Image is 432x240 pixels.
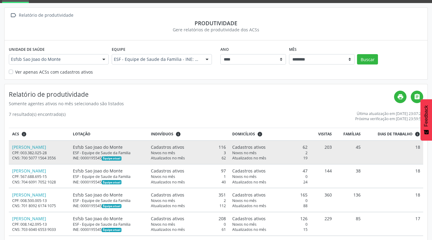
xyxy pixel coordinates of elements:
div: 126 [232,215,308,222]
i:  [9,11,18,20]
div: Esfsb Sao Joao do Monte [73,168,144,174]
td: 18 [364,164,423,188]
div: 15 [232,227,308,232]
div: INE: 0000195545 [73,227,144,232]
div: Próxima verificação em [DATE] 23:59:59 [355,116,423,121]
span: Novos no mês [232,222,257,227]
span: Cadastros ativos [151,215,184,222]
div: CPF: 003.382.025-28 [12,150,67,155]
div: CNS: 700 5077 1564 3556 [12,155,67,161]
div: Relatório de produtividade [18,11,74,20]
td: 85 [335,212,364,236]
a: [PERSON_NAME] [12,144,46,150]
div: 62 [232,144,308,150]
button: Feedback - Mostrar pesquisa [420,99,432,141]
span: Novos no mês [151,174,175,179]
td: 144 [311,164,335,188]
div: ESF - Equipe de Saude da Familia [73,222,144,227]
td: 17 [364,212,423,236]
div: INE: 0000195545 [73,179,144,185]
td: 360 [311,188,335,212]
span: Atualizados no mês [232,179,266,185]
div: 208 [151,215,226,222]
button: Buscar [357,54,378,64]
div: Última atualização em [DATE] 23:07:29 [355,111,423,116]
label: Ano [220,45,229,54]
div: 165 [232,192,308,198]
th: Visitas [311,128,335,141]
label: Unidade de saúde [9,45,45,54]
div: 112 [151,203,226,208]
div: CNS: 701 8092 6174 1075 [12,203,67,208]
div: CNS: 704 6091 7052 1028 [12,179,67,185]
div: 0 [232,174,308,179]
i: <div class="text-left"> <div> <strong>Cadastros ativos:</strong> Cadastros que estão vinculados a... [175,131,181,137]
td: 18 [364,188,423,212]
a: [PERSON_NAME] [12,192,46,198]
th: Famílias [335,128,364,141]
span: Atualizados no mês [151,155,185,161]
div: CPF: 567.688.695-15 [12,174,67,179]
td: 18 [364,141,423,164]
span: Cadastros ativos [232,215,266,222]
i: ACSs que estiveram vinculados a uma UBS neste período, mesmo sem produtividade. [21,131,27,137]
div: CNS: 703 6040 6553 9033 [12,227,67,232]
span: Atualizados no mês [232,203,266,208]
div: 1 [151,174,226,179]
span: Atualizados no mês [232,155,266,161]
div: 61 [151,227,226,232]
span: Dias de trabalho [378,131,413,137]
span: Cadastros ativos [151,168,184,174]
div: Esfsb Sao Joao do Monte [73,192,144,198]
label: Ver apenas ACSs com cadastros ativos [15,69,93,75]
i:  [414,93,420,100]
div: 97 [151,168,226,174]
a: print [394,91,406,103]
span: Cadastros ativos [232,168,266,174]
a: [PERSON_NAME] [12,216,46,221]
span: Novos no mês [151,222,175,227]
div: INE: 0000195545 [73,203,144,208]
div: CPF: 008.500.005-13 [12,198,67,203]
span: Cadastros ativos [232,144,266,150]
span: Atualizados no mês [151,227,185,232]
div: Esfsb Sao Joao do Monte [73,215,144,222]
div: INE: 0000195545 [73,155,144,161]
span: Novos no mês [151,198,175,203]
div: 7 resultado(s) encontrado(s) [9,111,66,121]
span: Cadastros ativos [151,144,184,150]
div: ESF - Equipe de Saude da Familia [73,174,144,179]
div: ESF - Equipe de Saude da Familia [73,150,144,155]
div: 24 [232,179,308,185]
td: 136 [335,188,364,212]
div: Produtividade [9,20,423,26]
td: 203 [311,141,335,164]
div: 116 [151,144,226,150]
span: Novos no mês [232,198,257,203]
span: Atualizados no mês [151,179,185,185]
div: 88 [232,203,308,208]
span: ACS [12,131,19,137]
span: Atualizados no mês [151,203,185,208]
a: [PERSON_NAME] [12,168,46,174]
span: Esta é a equipe atual deste Agente [102,228,121,232]
div: 0 [151,222,226,227]
i: <div class="text-left"> <div> <strong>Cadastros ativos:</strong> Cadastros que estão vinculados a... [257,131,263,137]
div: Esfsb Sao Joao do Monte [73,144,144,150]
span: Novos no mês [232,174,257,179]
span: Esta é a equipe atual deste Agente [102,180,121,184]
h4: Relatório de produtividade [9,91,394,98]
div: 47 [232,168,308,174]
div: Somente agentes ativos no mês selecionado são listados [9,100,394,107]
td: 229 [311,212,335,236]
span: ESF - Equipe de Saude da Familia - INE: 0000195545 [114,56,199,62]
div: ESF - Equipe de Saude da Familia [73,198,144,203]
div: Gere relatórios de produtividade dos ACSs [9,26,423,33]
a:  Relatório de produtividade [9,11,74,20]
span: Cadastros ativos [151,192,184,198]
span: Indivíduos [151,131,173,137]
td: 38 [335,164,364,188]
td: 45 [335,141,364,164]
i: Dias em que o(a) ACS fez pelo menos uma visita, ou ficha de cadastro individual ou cadastro domic... [415,131,420,137]
span: Feedback [423,105,429,127]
